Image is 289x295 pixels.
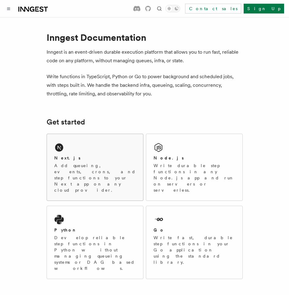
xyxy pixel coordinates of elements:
h2: Go [154,227,165,233]
p: Add queueing, events, crons, and step functions to your Next app on any cloud provider. [54,163,136,193]
a: PythonDevelop reliable step functions in Python without managing queueing systems or DAG based wo... [47,206,143,279]
h2: Next.js [54,155,81,161]
a: Contact sales [185,4,241,13]
a: Next.jsAdd queueing, events, crons, and step functions to your Next app on any cloud provider. [47,134,143,201]
h1: Inngest Documentation [47,32,243,43]
button: Toggle navigation [5,5,12,12]
p: Write fast, durable step functions in your Go application using the standard library. [154,235,235,265]
button: Find something... [156,5,163,12]
p: Write functions in TypeScript, Python or Go to power background and scheduled jobs, with steps bu... [47,72,243,98]
p: Write durable step functions in any Node.js app and run on servers or serverless. [154,163,235,193]
a: Node.jsWrite durable step functions in any Node.js app and run on servers or serverless. [146,134,243,201]
h2: Node.js [154,155,184,161]
h2: Python [54,227,77,233]
a: Sign Up [244,4,284,13]
p: Inngest is an event-driven durable execution platform that allows you to run fast, reliable code ... [47,48,243,65]
a: Get started [47,118,85,126]
button: Toggle dark mode [165,5,180,12]
p: Develop reliable step functions in Python without managing queueing systems or DAG based workflows. [54,235,136,271]
a: GoWrite fast, durable step functions in your Go application using the standard library. [146,206,243,279]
